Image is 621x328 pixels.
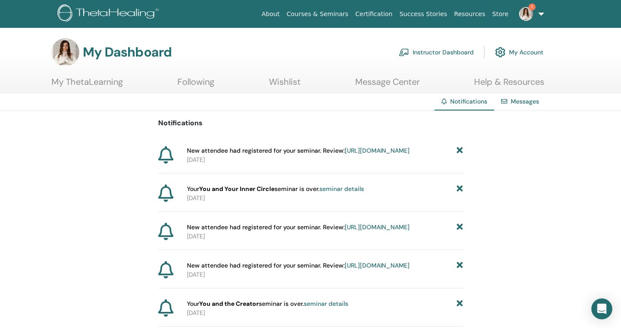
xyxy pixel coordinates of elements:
p: Notifications [158,118,463,128]
p: [DATE] [187,270,463,279]
img: logo.png [58,4,162,24]
a: Message Center [355,77,420,94]
img: default.png [519,7,533,21]
a: [URL][DOMAIN_NAME] [345,261,410,269]
span: New attendee had registered for your seminar. Review: [187,261,410,270]
p: [DATE] [187,194,463,203]
a: Store [489,6,512,22]
img: cog.svg [495,45,506,60]
img: chalkboard-teacher.svg [399,48,409,56]
span: New attendee had registered for your seminar. Review: [187,146,410,155]
h3: My Dashboard [83,44,172,60]
a: Following [177,77,214,94]
a: Wishlist [269,77,301,94]
a: seminar details [319,185,364,193]
span: Your seminar is over. [187,299,348,308]
a: Messages [511,97,539,105]
p: [DATE] [187,232,463,241]
a: My Account [495,43,543,62]
a: Success Stories [396,6,451,22]
a: My ThetaLearning [51,77,123,94]
a: About [258,6,283,22]
a: Instructor Dashboard [399,43,474,62]
a: seminar details [304,300,348,308]
img: default.png [51,38,79,66]
div: Open Intercom Messenger [591,298,612,319]
span: Notifications [450,97,487,105]
span: 1 [529,3,536,10]
a: Certification [352,6,396,22]
a: Resources [451,6,489,22]
a: [URL][DOMAIN_NAME] [345,147,410,154]
strong: You and Your Inner Circle [199,185,275,193]
span: New attendee had registered for your seminar. Review: [187,223,410,232]
a: [URL][DOMAIN_NAME] [345,223,410,231]
a: Courses & Seminars [283,6,352,22]
span: Your seminar is over. [187,184,364,194]
strong: You and the Creator [199,300,259,308]
p: [DATE] [187,308,463,318]
p: [DATE] [187,155,463,164]
a: Help & Resources [474,77,544,94]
